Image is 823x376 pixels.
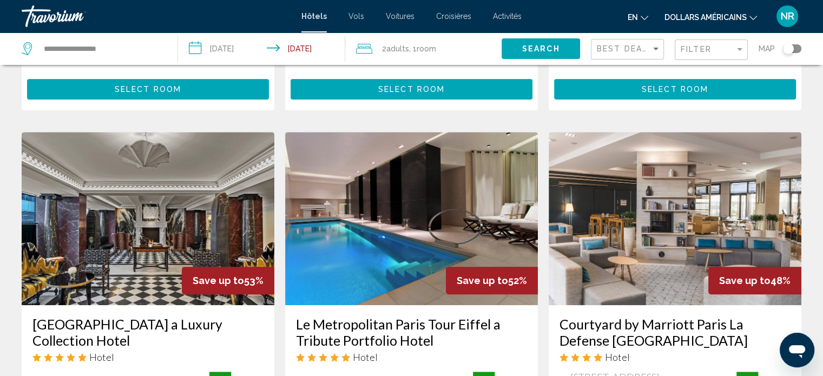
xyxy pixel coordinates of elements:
span: Hotel [89,351,114,363]
a: [GEOGRAPHIC_DATA] a Luxury Collection Hotel [32,316,264,348]
img: Hotel image [285,132,538,305]
span: Select Room [642,85,708,94]
span: Hotel [605,351,630,363]
img: Hotel image [22,132,274,305]
div: 48% [708,267,801,294]
a: Hôtels [301,12,327,21]
button: Toggle map [775,44,801,54]
span: , 1 [409,41,436,56]
a: Select Room [27,82,269,94]
span: Search [522,45,560,54]
iframe: Bouton de lancement de la fenêtre de messagerie [780,333,814,367]
a: Croisières [436,12,471,21]
div: 5 star Hotel [32,351,264,363]
span: Save up to [719,275,771,286]
span: Select Room [378,85,445,94]
div: 52% [446,267,538,294]
span: 2 [382,41,409,56]
span: Filter [681,45,712,54]
div: 53% [182,267,274,294]
font: en [628,13,638,22]
button: Changer de langue [628,9,648,25]
span: Best Deals [597,44,654,53]
img: Hotel image [549,132,801,305]
font: dollars américains [664,13,747,22]
button: Check-in date: Dec 1, 2025 Check-out date: Dec 3, 2025 [178,32,345,65]
button: Select Room [291,79,532,99]
button: Menu utilisateur [773,5,801,28]
a: Vols [348,12,364,21]
a: Activités [493,12,522,21]
a: Select Room [291,82,532,94]
span: Save up to [193,275,244,286]
button: Travelers: 2 adults, 0 children [345,32,502,65]
span: Hotel [353,351,378,363]
a: Travorium [22,5,291,27]
span: Select Room [115,85,181,94]
span: Save up to [457,275,508,286]
a: Voitures [386,12,414,21]
a: Le Metropolitan Paris Tour Eiffel a Tribute Portfolio Hotel [296,316,527,348]
div: 4 star Hotel [559,351,791,363]
button: Changer de devise [664,9,757,25]
span: Room [417,44,436,53]
a: Select Room [554,82,796,94]
font: NR [781,10,794,22]
mat-select: Sort by [597,45,661,54]
div: 5 star Hotel [296,351,527,363]
button: Search [502,38,580,58]
button: Filter [675,39,748,61]
a: Courtyard by Marriott Paris La Defense [GEOGRAPHIC_DATA] [559,316,791,348]
span: Adults [386,44,409,53]
button: Select Room [554,79,796,99]
button: Select Room [27,79,269,99]
span: Map [759,41,775,56]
